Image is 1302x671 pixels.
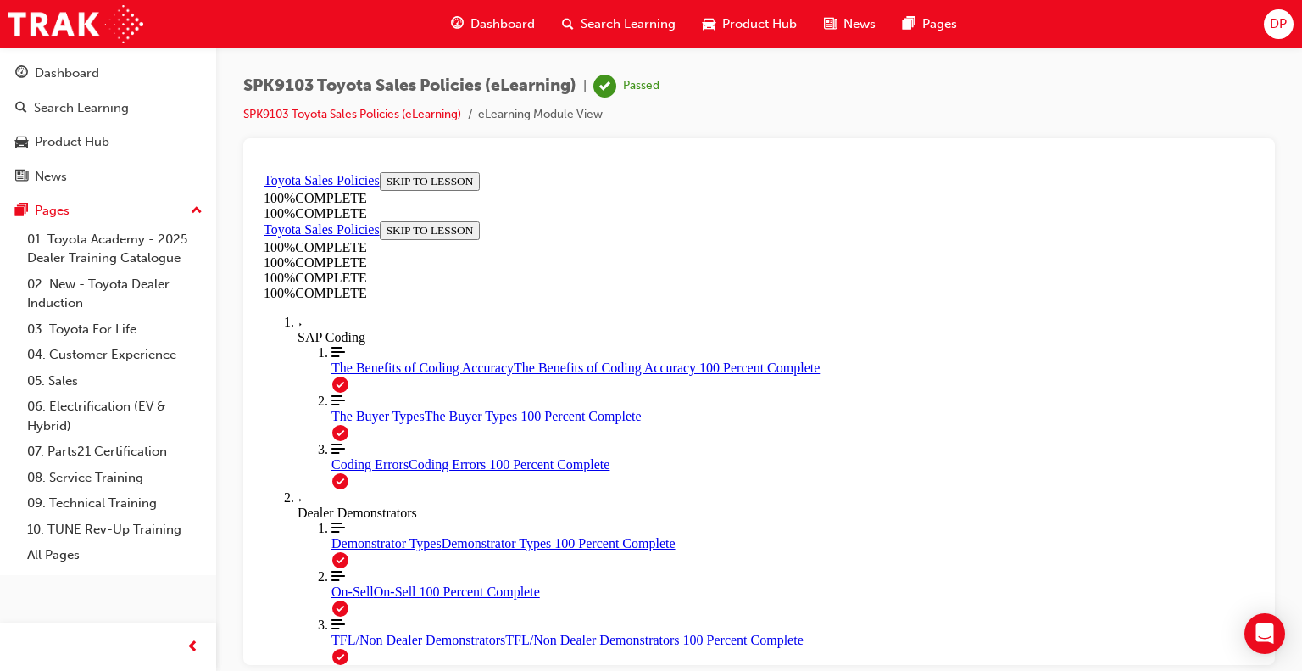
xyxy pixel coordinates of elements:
[75,243,168,258] span: The Buyer Types
[34,98,129,118] div: Search Learning
[35,201,70,221] div: Pages
[20,316,209,343] a: 03. Toyota For Life
[1264,9,1294,39] button: DP
[75,404,998,434] a: On-Sell 100 Percent Complete
[20,394,209,439] a: 06. Electrification (EV & Hybrid)
[470,14,535,34] span: Dashboard
[35,132,109,152] div: Product Hub
[623,78,659,94] div: Passed
[75,467,248,482] span: TFL/Non Dealer Demonstrators
[581,14,676,34] span: Search Learning
[722,14,797,34] span: Product Hub
[810,7,889,42] a: news-iconNews
[593,75,616,98] span: learningRecordVerb_PASS-icon
[437,7,548,42] a: guage-iconDashboard
[20,368,209,394] a: 05. Sales
[35,167,67,187] div: News
[75,371,185,385] span: Demonstrator Types
[20,490,209,517] a: 09. Technical Training
[7,90,231,105] div: 100 % COMPLETE
[889,7,971,42] a: pages-iconPages
[7,58,209,89] a: Dashboard
[35,64,99,83] div: Dashboard
[562,14,574,35] span: search-icon
[20,271,209,316] a: 02. New - Toyota Dealer Induction
[117,419,283,433] span: On-Sell 100 Percent Complete
[75,355,998,386] a: Demonstrator Types 100 Percent Complete
[478,105,603,125] li: eLearning Module View
[7,41,998,56] div: 100 % COMPLETE
[922,14,957,34] span: Pages
[75,277,998,307] a: Coding Errors 100 Percent Complete
[20,439,209,465] a: 07. Parts21 Certification
[41,355,998,500] div: Course Section for Dealer Demonstrators, with 3 Lessons
[41,340,998,355] div: Dealer Demonstrators
[7,25,998,41] div: 100 % COMPLETE
[191,200,203,222] span: up-icon
[7,195,209,226] button: Pages
[41,149,998,180] div: Toggle SAP Coding Section
[8,5,143,43] img: Trak
[548,7,689,42] a: search-iconSearch Learning
[15,135,28,150] span: car-icon
[168,243,385,258] span: The Buyer Types 100 Percent Complete
[248,467,546,482] span: TFL/Non Dealer Demonstrators 100 Percent Complete
[1244,613,1285,654] div: Open Intercom Messenger
[843,14,876,34] span: News
[824,14,837,35] span: news-icon
[186,637,199,658] span: prev-icon
[7,57,123,71] a: Toyota Sales Policies
[15,170,28,185] span: news-icon
[7,54,209,195] button: DashboardSearch LearningProduct HubNews
[20,226,209,271] a: 01. Toyota Academy - 2025 Dealer Training Catalogue
[689,7,810,42] a: car-iconProduct Hub
[243,76,576,96] span: SPK9103 Toyota Sales Policies (eLearning)
[257,165,1261,665] iframe: To enrich screen reader interactions, please activate Accessibility in Grammarly extension settings
[7,56,231,105] section: Course Information
[20,517,209,543] a: 10. TUNE Rev-Up Training
[123,56,224,75] button: SKIP TO LESSON
[703,14,715,35] span: car-icon
[1270,14,1287,34] span: DP
[75,228,998,259] a: The Buyer Types 100 Percent Complete
[7,75,231,90] div: 100 % COMPLETE
[152,292,353,306] span: Coding Errors 100 Percent Complete
[123,7,224,25] button: SKIP TO LESSON
[41,180,998,325] div: Course Section for SAP Coding , with 3 Lessons
[185,371,419,385] span: Demonstrator Types 100 Percent Complete
[451,14,464,35] span: guage-icon
[41,165,998,180] div: SAP Coding
[583,76,587,96] span: |
[75,195,257,210] span: The Benefits of Coding Accuracy
[20,542,209,568] a: All Pages
[20,465,209,491] a: 08. Service Training
[15,66,28,81] span: guage-icon
[75,180,998,210] a: The Benefits of Coding Accuracy 100 Percent Complete
[15,204,28,219] span: pages-icon
[7,105,998,120] div: 100 % COMPLETE
[75,452,998,483] a: TFL/Non Dealer Demonstrators 100 Percent Complete
[903,14,915,35] span: pages-icon
[7,120,998,136] div: 100 % COMPLETE
[7,7,998,56] section: Course Information
[20,342,209,368] a: 04. Customer Experience
[15,101,27,116] span: search-icon
[7,126,209,158] a: Product Hub
[75,419,117,433] span: On-Sell
[243,107,461,121] a: SPK9103 Toyota Sales Policies (eLearning)
[7,8,123,22] a: Toyota Sales Policies
[257,195,563,210] span: The Benefits of Coding Accuracy 100 Percent Complete
[7,161,209,193] a: News
[75,292,152,306] span: Coding Errors
[7,92,209,124] a: Search Learning
[41,325,998,355] div: Toggle Dealer Demonstrators Section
